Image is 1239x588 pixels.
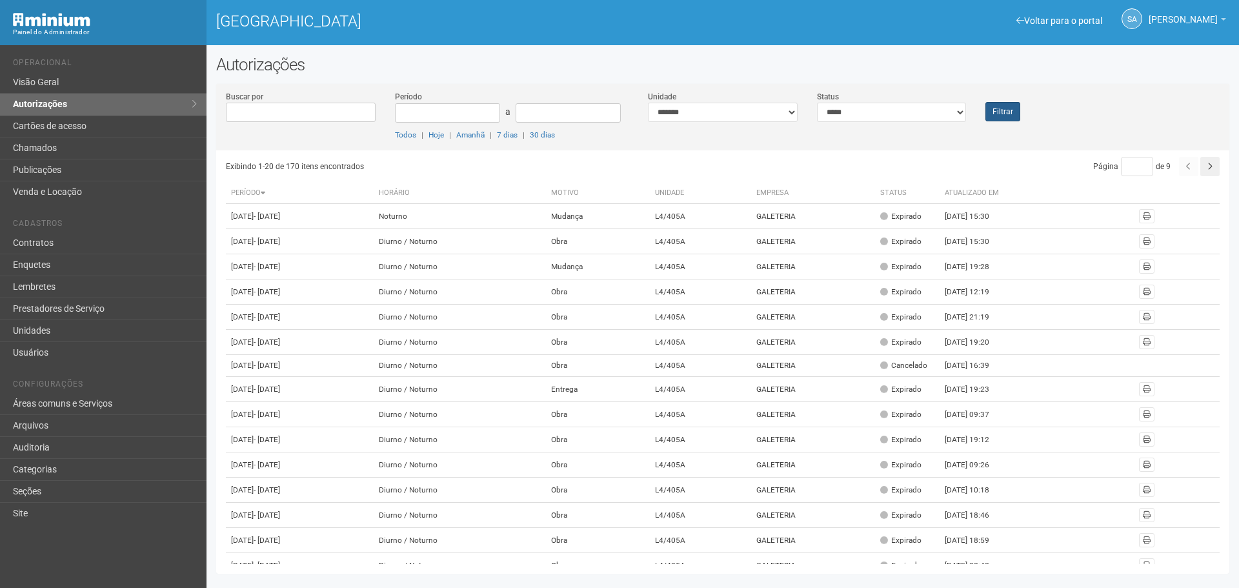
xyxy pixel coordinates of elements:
div: Expirado [880,211,922,222]
td: Diurno / Noturno [374,279,545,305]
td: GALETERIA [751,377,875,402]
h2: Autorizações [216,55,1229,74]
td: [DATE] 15:30 [940,204,1011,229]
td: L4/405A [650,503,751,528]
span: | [523,130,525,139]
td: [DATE] [226,478,374,503]
td: [DATE] [226,204,374,229]
div: Expirado [880,485,922,496]
span: - [DATE] [254,385,280,394]
td: L4/405A [650,377,751,402]
div: Expirado [880,236,922,247]
span: - [DATE] [254,237,280,246]
th: Empresa [751,183,875,204]
span: | [490,130,492,139]
div: Expirado [880,460,922,471]
span: - [DATE] [254,287,280,296]
td: Obra [546,452,650,478]
div: Painel do Administrador [13,26,197,38]
td: [DATE] 10:18 [940,478,1011,503]
td: GALETERIA [751,402,875,427]
td: Obra [546,553,650,578]
td: GALETERIA [751,553,875,578]
td: Noturno [374,204,545,229]
td: L4/405A [650,553,751,578]
td: Obra [546,279,650,305]
span: - [DATE] [254,435,280,444]
div: Expirado [880,312,922,323]
td: GALETERIA [751,427,875,452]
td: L4/405A [650,452,751,478]
td: L4/405A [650,254,751,279]
a: Hoje [428,130,444,139]
span: - [DATE] [254,485,280,494]
td: GALETERIA [751,528,875,553]
span: - [DATE] [254,361,280,370]
a: Amanhã [456,130,485,139]
td: L4/405A [650,478,751,503]
span: - [DATE] [254,511,280,520]
td: L4/405A [650,355,751,377]
td: [DATE] 19:20 [940,330,1011,355]
td: GALETERIA [751,254,875,279]
span: - [DATE] [254,212,280,221]
div: Expirado [880,409,922,420]
a: SA [1122,8,1142,29]
a: 7 dias [497,130,518,139]
td: [DATE] 09:26 [940,452,1011,478]
td: [DATE] [226,528,374,553]
span: - [DATE] [254,561,280,570]
td: Diurno / Noturno [374,355,545,377]
td: Diurno / Noturno [374,452,545,478]
div: Expirado [880,287,922,298]
td: GALETERIA [751,204,875,229]
td: Diurno / Noturno [374,427,545,452]
td: GALETERIA [751,478,875,503]
div: Exibindo 1-20 de 170 itens encontrados [226,157,725,176]
th: Status [875,183,940,204]
div: Expirado [880,337,922,348]
td: [DATE] [226,427,374,452]
label: Buscar por [226,91,263,103]
td: [DATE] 22:42 [940,553,1011,578]
td: Diurno / Noturno [374,330,545,355]
td: [DATE] 16:39 [940,355,1011,377]
span: a [505,106,510,117]
td: [DATE] [226,279,374,305]
td: [DATE] [226,330,374,355]
div: Expirado [880,384,922,395]
td: Obra [546,503,650,528]
img: Minium [13,13,90,26]
td: Diurno / Noturno [374,503,545,528]
td: Entrega [546,377,650,402]
td: [DATE] 18:59 [940,528,1011,553]
td: [DATE] 19:12 [940,427,1011,452]
td: [DATE] 18:46 [940,503,1011,528]
td: [DATE] 21:19 [940,305,1011,330]
button: Filtrar [985,102,1020,121]
td: GALETERIA [751,229,875,254]
td: GALETERIA [751,355,875,377]
td: Diurno / Noturno [374,229,545,254]
label: Status [817,91,839,103]
td: Obra [546,330,650,355]
span: - [DATE] [254,460,280,469]
h1: [GEOGRAPHIC_DATA] [216,13,713,30]
td: [DATE] [226,402,374,427]
td: L4/405A [650,528,751,553]
td: [DATE] 15:30 [940,229,1011,254]
th: Motivo [546,183,650,204]
span: - [DATE] [254,312,280,321]
td: Obra [546,229,650,254]
a: 30 dias [530,130,555,139]
td: Mudança [546,204,650,229]
td: Obra [546,305,650,330]
td: Diurno / Noturno [374,478,545,503]
li: Operacional [13,58,197,72]
a: Todos [395,130,416,139]
td: Diurno / Noturno [374,402,545,427]
span: - [DATE] [254,410,280,419]
td: Obra [546,528,650,553]
label: Unidade [648,91,676,103]
span: - [DATE] [254,338,280,347]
